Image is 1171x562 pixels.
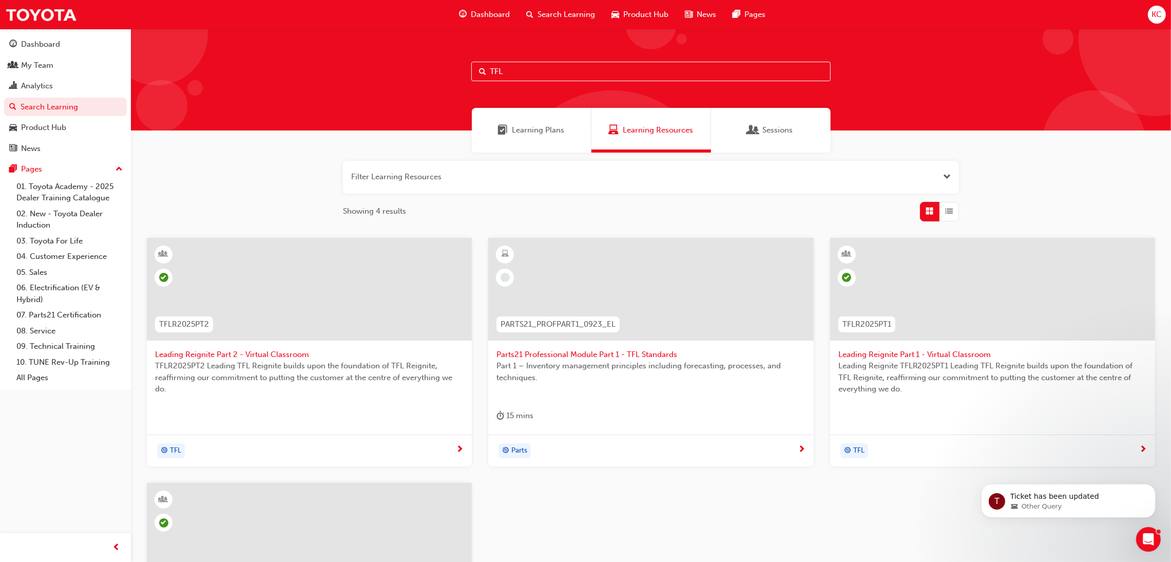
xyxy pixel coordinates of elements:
span: next-icon [1139,445,1147,455]
div: Product Hub [21,122,66,134]
span: Grid [926,205,934,217]
a: 08. Service [12,323,127,339]
span: Search [479,66,486,78]
span: prev-icon [113,541,121,554]
span: learningResourceType_INSTRUCTOR_LED-icon [160,493,167,507]
div: Analytics [21,80,53,92]
span: search-icon [9,103,16,112]
span: Learning Plans [512,124,565,136]
span: Product Hub [623,9,668,21]
span: News [697,9,716,21]
a: search-iconSearch Learning [518,4,603,25]
a: 07. Parts21 Certification [12,307,127,323]
span: learningResourceType_ELEARNING-icon [502,248,509,261]
span: Learning Resources [623,124,693,136]
span: Pages [744,9,765,21]
a: TFLR2025PT1Leading Reignite Part 1 - Virtual ClassroomLeading Reignite TFLR2025PT1 Leading TFL Re... [830,238,1155,467]
span: target-icon [502,444,509,458]
button: Open the filter [943,171,951,183]
span: TFLR2025PT1 [842,319,891,330]
span: Leading Reignite TFLR2025PT1 Leading TFL Reignite builds upon the foundation of TFL Reignite, rea... [838,360,1147,395]
span: TFLR2025PT2 Leading TFL Reignite builds upon the foundation of TFL Reignite, reaffirming our comm... [155,360,464,395]
a: 10. TUNE Rev-Up Training [12,354,127,370]
span: Dashboard [471,9,510,21]
span: Learning Plans [498,124,508,136]
a: SessionsSessions [711,108,831,153]
span: learningRecordVerb_ATTEND-icon [842,273,851,282]
a: 05. Sales [12,265,127,280]
iframe: Intercom live chat [1136,527,1161,552]
span: next-icon [798,445,805,455]
img: Trak [5,3,77,26]
span: learningResourceType_INSTRUCTOR_LED-icon [843,248,850,261]
span: up-icon [116,163,123,176]
span: car-icon [611,8,619,21]
span: TFL [853,445,865,457]
span: guage-icon [9,40,17,49]
span: List [946,205,953,217]
span: target-icon [161,444,168,458]
span: Leading Reignite Part 1 - Virtual Classroom [838,349,1147,361]
button: Pages [4,160,127,179]
a: 01. Toyota Academy - 2025 Dealer Training Catalogue [12,179,127,206]
span: learningRecordVerb_ATTEND-icon [159,518,168,528]
span: Leading Reignite Part 2 - Virtual Classroom [155,349,464,361]
a: guage-iconDashboard [451,4,518,25]
input: Search... [471,62,831,81]
button: KC [1148,6,1166,24]
span: Part 1 – Inventory management principles including forecasting, processes, and techniques. [496,360,805,383]
a: 04. Customer Experience [12,249,127,265]
span: news-icon [685,8,693,21]
span: learningRecordVerb_NONE-icon [501,273,510,282]
span: people-icon [9,61,17,70]
button: DashboardMy TeamAnalyticsSearch LearningProduct HubNews [4,33,127,160]
a: All Pages [12,370,127,386]
a: PARTS21_PROFPART1_0923_ELParts21 Professional Module Part 1 - TFL StandardsPart 1 – Inventory man... [488,238,813,467]
span: Sessions [748,124,759,136]
a: Analytics [4,77,127,96]
span: search-icon [526,8,533,21]
span: KC [1151,9,1162,21]
span: duration-icon [496,409,504,422]
span: car-icon [9,123,17,133]
div: Pages [21,163,42,175]
a: 02. New - Toyota Dealer Induction [12,206,127,233]
a: Learning ResourcesLearning Resources [591,108,711,153]
span: pages-icon [733,8,740,21]
a: Dashboard [4,35,127,54]
a: 03. Toyota For Life [12,233,127,249]
span: target-icon [844,444,851,458]
a: Product Hub [4,118,127,137]
span: Parts21 Professional Module Part 1 - TFL Standards [496,349,805,361]
span: chart-icon [9,82,17,91]
span: guage-icon [459,8,467,21]
a: News [4,139,127,158]
a: pages-iconPages [724,4,774,25]
div: News [21,143,41,155]
span: Sessions [763,124,793,136]
a: My Team [4,56,127,75]
span: PARTS21_PROFPART1_0923_EL [501,319,616,330]
a: 09. Technical Training [12,339,127,354]
span: pages-icon [9,165,17,174]
div: Dashboard [21,39,60,50]
span: news-icon [9,144,17,154]
a: Learning PlansLearning Plans [472,108,591,153]
span: next-icon [456,445,464,455]
div: My Team [21,60,53,71]
iframe: Intercom notifications message [966,462,1171,534]
span: Learning Resources [608,124,619,136]
span: TFL [170,445,181,457]
a: TFLR2025PT2Leading Reignite Part 2 - Virtual ClassroomTFLR2025PT2 Leading TFL Reignite builds upo... [147,238,472,467]
span: Parts [511,445,527,457]
span: Showing 4 results [343,205,406,217]
div: 15 mins [496,409,533,422]
span: Search Learning [537,9,595,21]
